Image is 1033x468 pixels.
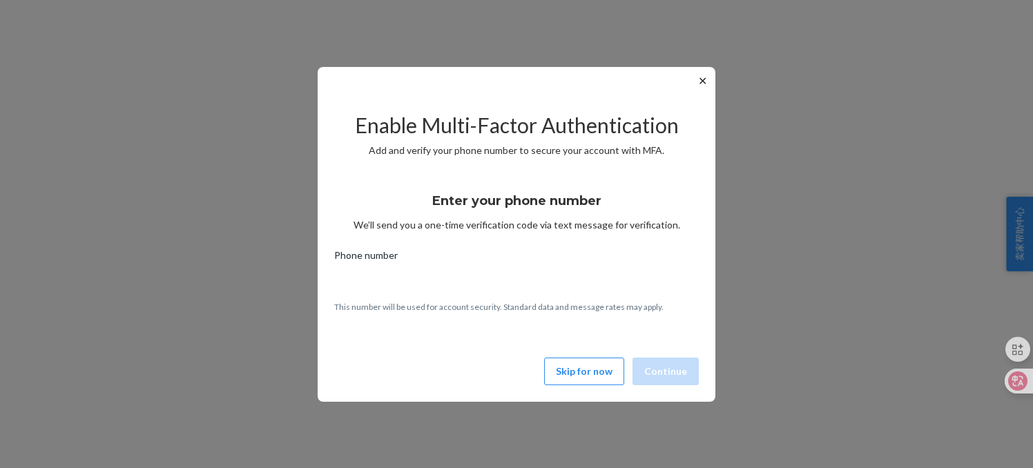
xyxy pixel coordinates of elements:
p: This number will be used for account security. Standard data and message rates may apply. [334,301,699,313]
h2: Enable Multi-Factor Authentication [334,114,699,137]
span: Phone number [334,248,398,268]
button: Continue [633,358,699,385]
div: We’ll send you a one-time verification code via text message for verification. [334,181,699,232]
p: Add and verify your phone number to secure your account with MFA. [334,144,699,157]
button: Skip for now [544,358,624,385]
h3: Enter your phone number [432,192,601,210]
button: ✕ [695,72,710,89]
